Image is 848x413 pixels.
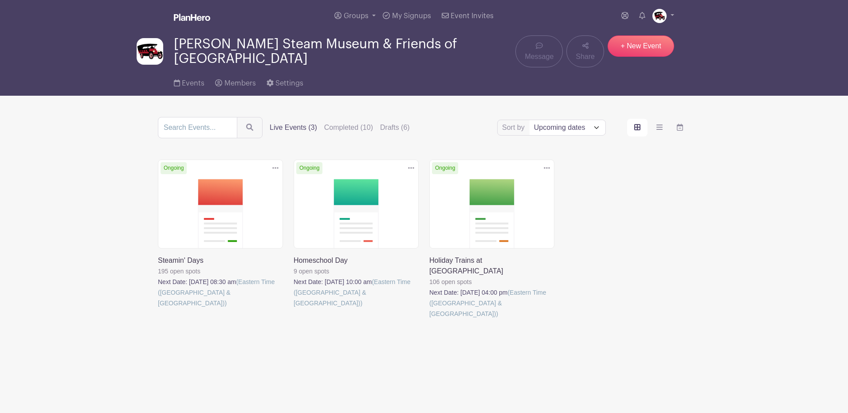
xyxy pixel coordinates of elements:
[652,9,667,23] img: FINAL_LOGOS-15.jpg
[215,67,255,96] a: Members
[608,35,674,57] a: + New Event
[174,67,204,96] a: Events
[137,38,163,65] img: FINAL_LOGOS-15.jpg
[324,122,373,133] label: Completed (10)
[344,12,369,19] span: Groups
[451,12,494,19] span: Event Invites
[174,37,515,66] span: [PERSON_NAME] Steam Museum & Friends of [GEOGRAPHIC_DATA]
[566,35,604,67] a: Share
[380,122,410,133] label: Drafts (6)
[525,51,554,62] span: Message
[576,51,595,62] span: Share
[174,14,210,21] img: logo_white-6c42ec7e38ccf1d336a20a19083b03d10ae64f83f12c07503d8b9e83406b4c7d.svg
[627,119,690,136] div: order and view
[275,80,303,87] span: Settings
[224,80,256,87] span: Members
[267,67,303,96] a: Settings
[515,35,563,67] a: Message
[502,122,527,133] label: Sort by
[270,122,317,133] label: Live Events (3)
[158,117,237,138] input: Search Events...
[182,80,204,87] span: Events
[270,122,410,133] div: filters
[392,12,431,19] span: My Signups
